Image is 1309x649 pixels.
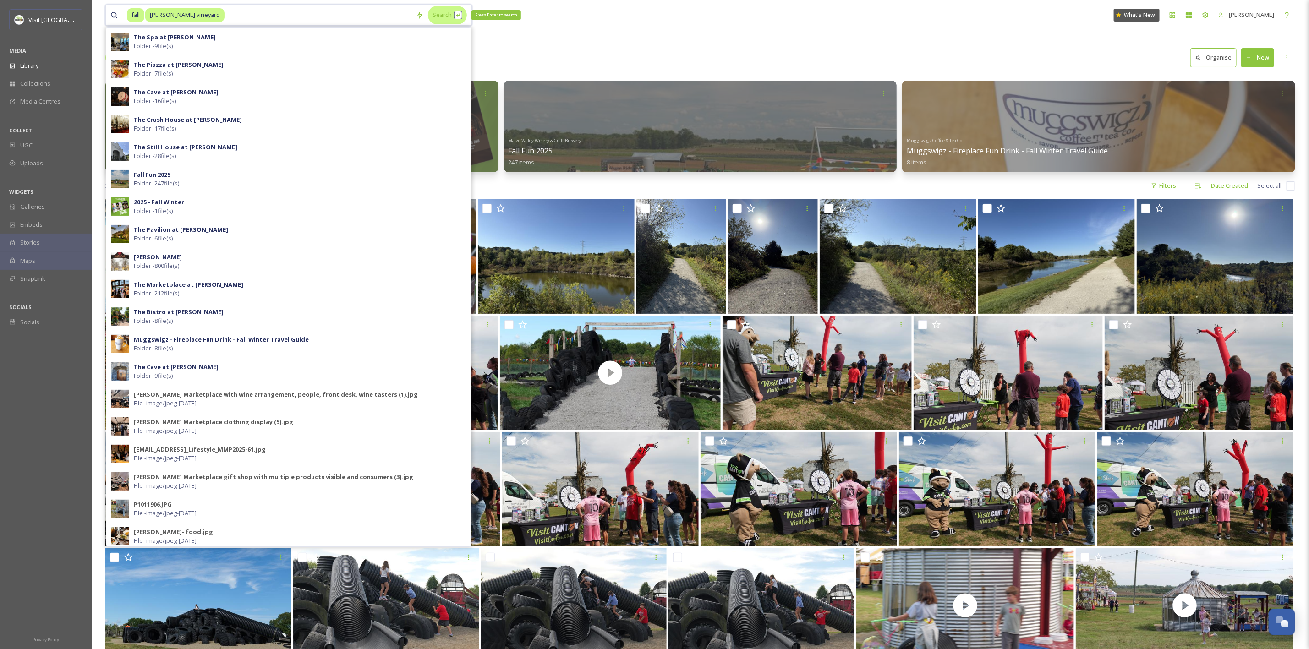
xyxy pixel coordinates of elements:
span: Uploads [20,159,43,168]
span: SOCIALS [9,304,32,311]
div: [EMAIL_ADDRESS]_Lifestyle_MMP2025-61.jpg [134,445,266,454]
img: bb6ddb93-9dde-46a0-8592-33fd99b221ba.jpg [111,500,129,518]
strong: The Crush House at [PERSON_NAME] [134,115,242,124]
a: Privacy Policy [33,633,59,644]
img: P1011887.JPG [899,432,1095,546]
div: [PERSON_NAME] Marketplace clothing display (5).jpg [134,418,293,426]
span: File - image/jpeg - [DATE] [134,509,197,518]
span: Folder - 9 file(s) [134,42,173,50]
span: Folder - 8 file(s) [134,316,173,325]
strong: Fall Fun 2025 [134,170,170,179]
img: Oktoberfest SS.jpeg [105,199,195,314]
span: Muggswigz Coffee & Tea Co. [907,137,964,143]
span: Stories [20,238,40,247]
span: Fall Fun 2025 [509,146,553,156]
span: Folder - 800 file(s) [134,262,179,270]
img: 0494efcf-0db5-4127-b869-9896c67fad79.jpg [111,390,129,408]
img: ed3c928a-3eb9-4655-af3c-e6df6ac4dc68.jpg [111,33,129,51]
img: 9fd3e2b1-b8d9-48ed-acec-197007bac7c5.jpg [111,170,129,188]
strong: The Still House at [PERSON_NAME] [134,143,237,151]
img: thumbnail [500,316,721,430]
span: Folder - 6 file(s) [134,234,173,243]
span: MEDIA [9,47,26,54]
span: Folder - 212 file(s) [134,289,179,298]
span: File - image/jpeg - [DATE] [134,399,197,408]
span: Visit [GEOGRAPHIC_DATA] [28,15,99,24]
span: Socials [20,318,39,327]
img: P1011888.JPG [1097,432,1294,546]
img: Petros Lake Park - 1025 - IMG_6506.jpeg [728,199,818,314]
img: Petros Lake Park - 1025 - IMG_6493.jpeg [1137,199,1293,314]
a: Maize Valley Winery & Craft BreweryFall Fun 2025247 items [509,135,582,166]
a: [PERSON_NAME] [1214,6,1279,24]
div: Filters [1146,177,1181,195]
img: P1011886.JPG [701,432,897,546]
span: Library [20,61,38,70]
img: Petros Lake Park - 1025 - IMG_6492.jpeg [978,199,1135,314]
img: P1011883.JPG [105,432,302,546]
span: 326 file s [105,181,127,190]
img: Petros Lake Park - 1025 - IMG_6503.jpeg [636,199,726,314]
img: 60ce0799-f294-485a-8701-22866fd30202.jpg [111,87,129,106]
img: 5bcc57e3-6083-48a1-9ac7-ce26ac2a5080.jpg [111,335,129,353]
div: Search [428,6,467,24]
img: 96462b9c-c9dc-4cf3-be2c-cfb5342ba5b8.jpg [111,307,129,326]
span: Maize Valley Winery & Craft Brewery [509,137,582,143]
img: 9207c105-cbe6-459d-bc2b-8ac76124217b.jpg [111,445,129,463]
span: 247 items [509,158,535,166]
span: File - image/jpeg - [DATE] [134,481,197,490]
img: ac306b40-b353-48b3-975b-989255157e5a.jpg [111,60,129,78]
span: Folder - 7 file(s) [134,69,173,78]
span: fall [127,8,144,22]
strong: The Piazza at [PERSON_NAME] [134,60,224,69]
span: 8 items [907,158,926,166]
span: File - image/jpeg - [DATE] [134,536,197,545]
span: Folder - 1 file(s) [134,207,173,215]
div: [PERSON_NAME] Marketplace gift shop with multiple products visible and consumers (3).jpg [134,473,413,481]
strong: 2025 - Fall Winter [134,198,184,206]
img: P1011880.JPG [723,316,912,430]
span: Select all [1257,181,1282,190]
span: Folder - 28 file(s) [134,152,176,160]
span: Folder - 9 file(s) [134,371,173,380]
div: Press Enter to search [471,10,521,20]
img: e1013f05-64ef-43dd-bb9e-fc9faa2fb2a1.jpg [111,115,129,133]
strong: The Spa at [PERSON_NAME] [134,33,216,41]
img: 7d238f53-a47a-4944-8bf9-d405b7809d9f.jpg [111,252,129,271]
div: Date Created [1206,177,1253,195]
img: P1011881.JPG [914,316,1103,430]
span: COLLECT [9,127,33,134]
img: f2566284-5151-469f-8571-5b885dc2d4d9.jpg [111,197,129,216]
span: File - image/jpeg - [DATE] [134,426,197,435]
button: Open Chat [1269,609,1295,635]
span: Embeds [20,220,43,229]
img: 5166ef12-8c0e-47a9-b153-2a6d7a5eea62.jpg [111,417,129,436]
strong: [PERSON_NAME] [134,253,182,261]
strong: The Cave at [PERSON_NAME] [134,363,219,371]
span: WIDGETS [9,188,33,195]
strong: The Bistro at [PERSON_NAME] [134,308,224,316]
span: SnapLink [20,274,45,283]
strong: Muggswigz - Fireplace Fun Drink - Fall Winter Travel Guide [134,335,309,344]
span: Privacy Policy [33,637,59,643]
span: Folder - 17 file(s) [134,124,176,133]
img: P1011882.JPG [1105,316,1294,430]
img: c7eccc7c-361d-4f57-a620-5b974c24b117.jpg [111,527,129,545]
img: download.jpeg [15,15,24,24]
img: P1011885.JPG [502,432,699,546]
img: dd919d93-7550-404a-ab96-894831631236.jpg [111,472,129,491]
a: What's New [1114,9,1160,22]
img: 87706129-2894-43e9-9eca-13b5fcdd1cce.jpg [111,280,129,298]
div: [PERSON_NAME]- food.jpg [134,528,213,536]
span: Maps [20,256,35,265]
span: File - image/jpeg - [DATE] [134,454,197,463]
strong: The Cave at [PERSON_NAME] [134,88,219,96]
img: Petros Lake Park - 1025 - IMG_6507.jpeg [478,199,635,314]
span: [PERSON_NAME] vineyard [145,8,225,22]
span: Folder - 8 file(s) [134,344,173,353]
div: P1011906.JPG [134,500,172,509]
strong: The Marketplace at [PERSON_NAME] [134,280,243,289]
div: [PERSON_NAME] Marketplace with wine arrangement, people, front desk, wine tasters (1).jpg [134,390,418,399]
span: Muggswigz - Fireplace Fun Drink - Fall Winter Travel Guide [907,146,1108,156]
span: Folder - 16 file(s) [134,97,176,105]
